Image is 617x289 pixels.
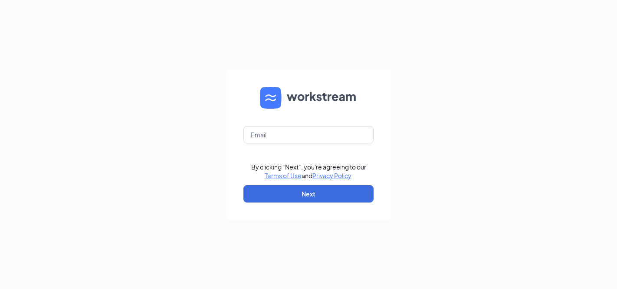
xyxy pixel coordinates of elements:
[243,126,374,143] input: Email
[312,172,351,179] a: Privacy Policy
[251,163,366,180] div: By clicking "Next", you're agreeing to our and .
[243,185,374,203] button: Next
[265,172,302,179] a: Terms of Use
[260,87,357,109] img: WS logo and Workstream text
